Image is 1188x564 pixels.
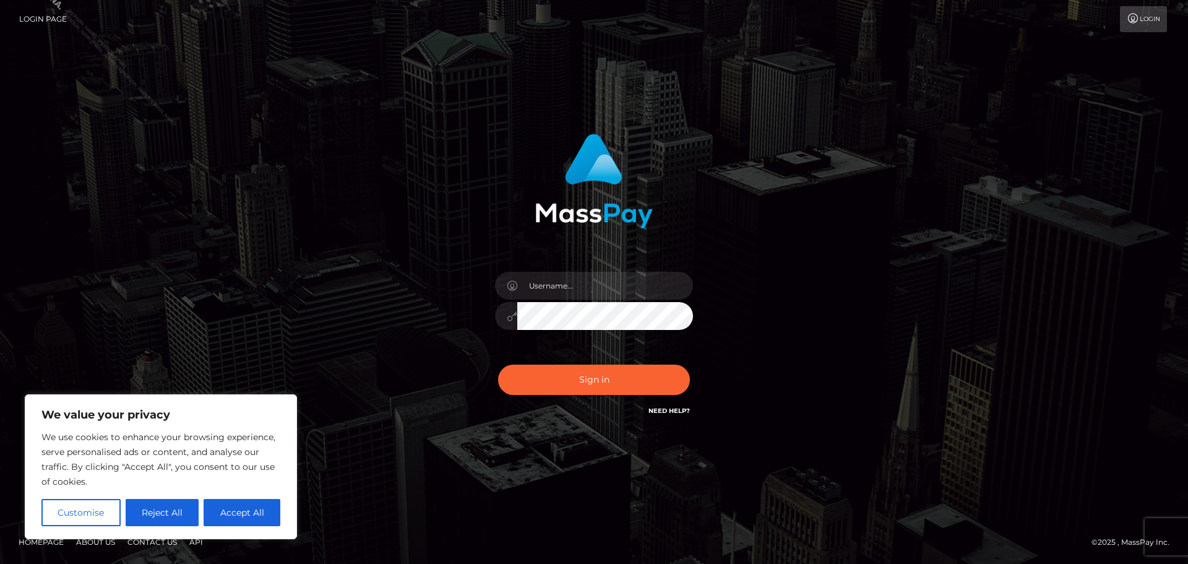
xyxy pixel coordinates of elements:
[41,407,280,422] p: We value your privacy
[123,532,182,552] a: Contact Us
[535,134,653,228] img: MassPay Login
[71,532,120,552] a: About Us
[1091,536,1179,549] div: © 2025 , MassPay Inc.
[648,407,690,415] a: Need Help?
[14,532,69,552] a: Homepage
[41,430,280,489] p: We use cookies to enhance your browsing experience, serve personalised ads or content, and analys...
[41,499,121,526] button: Customise
[204,499,280,526] button: Accept All
[1120,6,1167,32] a: Login
[184,532,208,552] a: API
[517,272,693,300] input: Username...
[498,365,690,395] button: Sign in
[126,499,199,526] button: Reject All
[19,6,67,32] a: Login Page
[25,394,297,539] div: We value your privacy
